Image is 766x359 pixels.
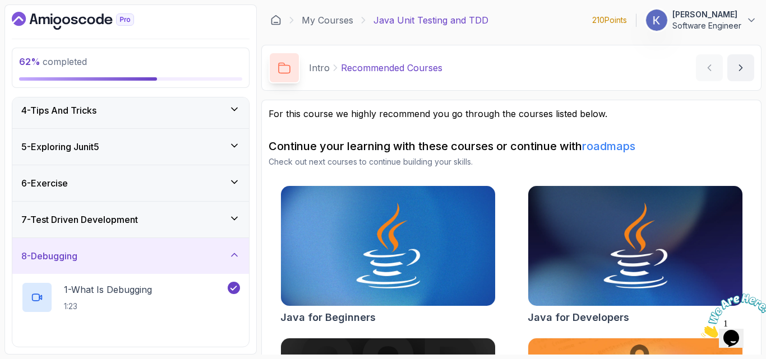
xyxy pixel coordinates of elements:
h3: 4 - Tips And Tricks [21,104,96,117]
a: roadmaps [582,139,635,153]
p: [PERSON_NAME] [672,9,741,20]
button: 1-What Is Debugging1:23 [21,282,240,313]
a: Java for Developers cardJava for Developers [528,185,743,325]
a: Dashboard [270,15,282,26]
p: 1 - What Is Debugging [64,283,152,296]
p: Intro [309,61,330,74]
span: completed [19,56,87,67]
button: previous content [696,54,723,81]
p: Recommended Courses [341,61,442,74]
h2: Java for Beginners [280,310,376,325]
img: Java for Developers card [528,186,742,306]
img: Java for Beginners card [281,186,495,306]
img: user profile image [646,10,667,31]
h2: Continue your learning with these courses or continue with [269,138,754,154]
p: 210 Points [592,15,627,26]
h3: 8 - Debugging [21,249,77,263]
button: 7-Test Driven Development [12,202,249,237]
img: Chat attention grabber [4,4,74,49]
a: Java for Beginners cardJava for Beginners [280,185,496,325]
a: My Courses [302,13,353,27]
button: 6-Exercise [12,165,249,201]
p: Check out next courses to continue building your skills. [269,156,754,167]
p: For this course we highly recommend you go through the courses listed below. [269,107,754,120]
h2: Java for Developers [528,310,629,325]
a: Dashboard [12,12,160,30]
p: Software Engineer [672,20,741,31]
iframe: chat widget [696,289,766,342]
button: 4-Tips And Tricks [12,92,249,128]
h3: 5 - Exploring Junit5 [21,140,99,153]
button: 5-Exploring Junit5 [12,129,249,165]
button: 8-Debugging [12,238,249,274]
span: 1 [4,4,9,14]
span: 62 % [19,56,40,67]
h3: 7 - Test Driven Development [21,213,138,226]
p: Java Unit Testing and TDD [373,13,488,27]
h3: 6 - Exercise [21,176,68,190]
button: next content [727,54,754,81]
button: user profile image[PERSON_NAME]Software Engineer [645,9,757,31]
p: 1:23 [64,301,152,312]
